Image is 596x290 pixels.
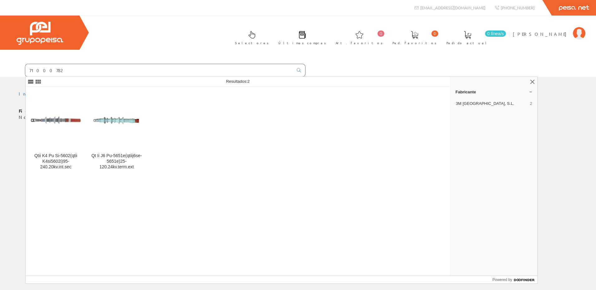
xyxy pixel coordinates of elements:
a: Últimas compras [272,26,329,49]
span: 0 [431,30,438,37]
b: Ficha [19,108,38,114]
img: Qtii K4 Pu Si-5602(qtii K4si5602i)95-240.20kv.int.sec [31,115,81,125]
input: Buscar ... [25,64,293,77]
span: 0 línea/s [485,30,506,37]
a: Inicio [19,91,45,96]
a: [PERSON_NAME] [513,26,585,32]
span: [PERSON_NAME] [513,31,570,37]
span: 3M [GEOGRAPHIC_DATA], S.L. [456,101,527,106]
span: Ped. favoritos [392,40,437,46]
span: Selectores [235,40,269,46]
a: Fabricante [450,87,537,97]
img: Grupo Peisa [17,22,63,45]
a: Selectores [229,26,272,49]
span: Art. favoritos [336,40,383,46]
span: Powered by [493,277,512,283]
span: Últimas compras [278,40,326,46]
span: Pedido actual [446,40,489,46]
span: 0 [377,30,384,37]
a: Qt Ii J6 Pu-5651e(qtiij6se-5651e)25-120.24kv.term.ext Qt Ii J6 Pu-5651e(qtiij6se-5651e)25-120.24k... [86,87,147,177]
p: No he encontrado ningún registro para la referencia indicada. [19,108,577,120]
span: [PHONE_NUMBER] [501,5,535,10]
span: 2 [530,101,532,106]
div: Qtii K4 Pu Si-5602(qtii K4si5602i)95-240.20kv.int.sec [31,153,81,170]
img: Qt Ii J6 Pu-5651e(qtiij6se-5651e)25-120.24kv.term.ext [91,114,142,126]
a: Powered by [493,276,538,283]
span: 2 [248,79,250,84]
a: Qtii K4 Pu Si-5602(qtii K4si5602i)95-240.20kv.int.sec Qtii K4 Pu Si-5602(qtii K4si5602i)95-240.20... [26,87,86,177]
span: Resultados: [226,79,250,84]
div: © Grupo Peisa [19,127,577,132]
span: [EMAIL_ADDRESS][DOMAIN_NAME] [420,5,485,10]
div: Qt Ii J6 Pu-5651e(qtiij6se-5651e)25-120.24kv.term.ext [91,153,142,170]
